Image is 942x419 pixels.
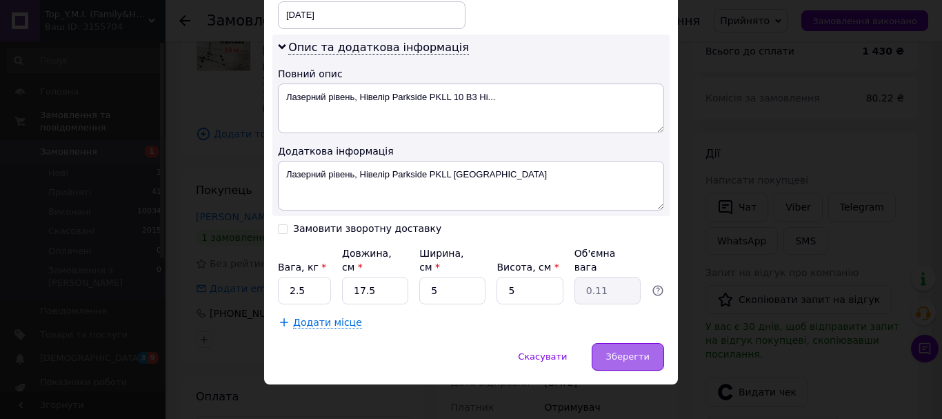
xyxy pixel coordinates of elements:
span: Опис та додаткова інформація [288,41,469,55]
div: Об'ємна вага [574,246,641,274]
textarea: Лазерний рівень, Нівелір Parkside PKLL [GEOGRAPHIC_DATA] [278,161,664,211]
div: Замовити зворотну доставку [293,223,441,235]
div: Повний опис [278,67,664,81]
span: Зберегти [606,351,650,362]
span: Додати місце [293,317,362,329]
span: Скасувати [518,351,567,362]
label: Довжина, см [342,248,392,273]
div: Додаткова інформація [278,144,664,158]
label: Вага, кг [278,262,326,273]
label: Ширина, см [419,248,463,273]
textarea: Лазерний рівень, Нівелір Parkside PKLL 10 B3 Ні... [278,84,664,133]
label: Висота, см [497,262,559,273]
